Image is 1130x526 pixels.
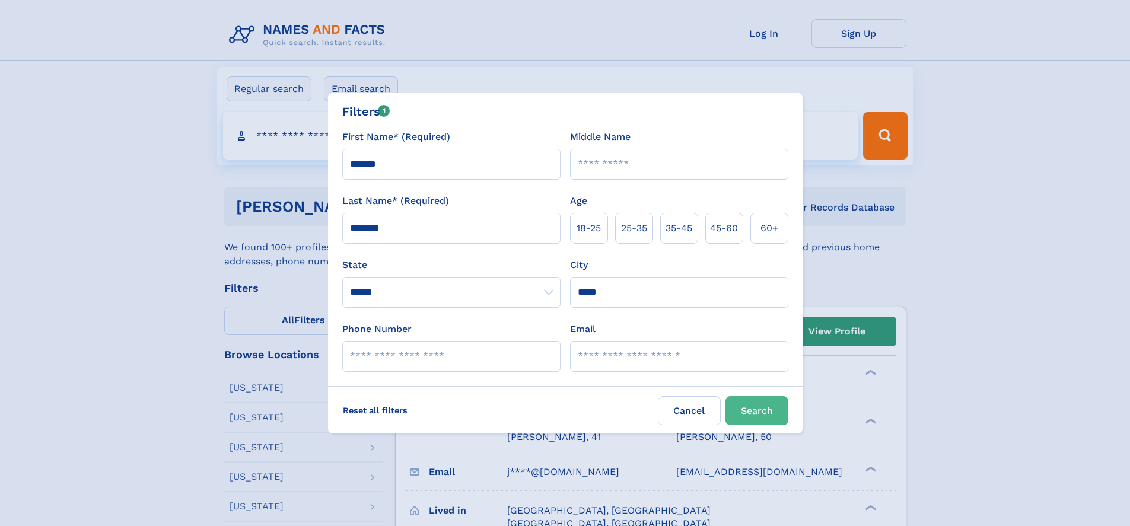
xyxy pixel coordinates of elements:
label: First Name* (Required) [342,130,450,144]
label: Email [570,322,596,336]
label: Age [570,194,587,208]
label: Phone Number [342,322,412,336]
span: 25‑35 [621,221,647,235]
label: City [570,258,588,272]
label: State [342,258,561,272]
div: Filters [342,103,390,120]
span: 45‑60 [710,221,738,235]
label: Cancel [658,396,721,425]
span: 60+ [760,221,778,235]
label: Reset all filters [335,396,415,425]
span: 35‑45 [666,221,692,235]
label: Middle Name [570,130,631,144]
button: Search [725,396,788,425]
span: 18‑25 [577,221,601,235]
label: Last Name* (Required) [342,194,449,208]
